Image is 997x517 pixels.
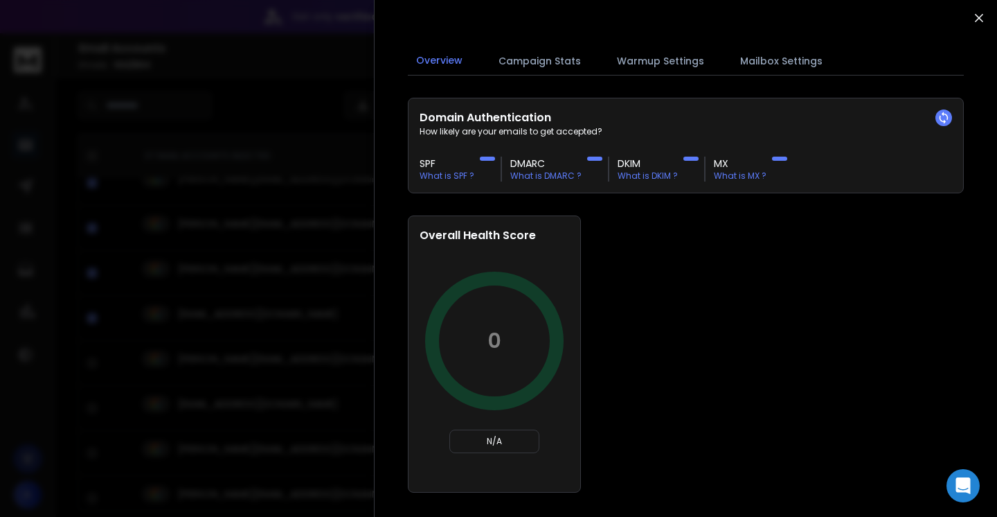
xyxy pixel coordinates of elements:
h3: DKIM [618,157,678,170]
button: Campaign Stats [490,46,589,76]
p: What is DMARC ? [510,170,582,182]
button: Overview [408,45,471,77]
p: How likely are your emails to get accepted? [420,126,952,137]
p: What is MX ? [714,170,766,182]
p: 0 [487,328,501,353]
h3: MX [714,157,766,170]
p: What is DKIM ? [618,170,678,182]
h2: Domain Authentication [420,109,952,126]
h3: SPF [420,157,474,170]
button: Warmup Settings [609,46,712,76]
p: What is SPF ? [420,170,474,182]
div: Open Intercom Messenger [946,469,980,502]
h2: Overall Health Score [420,227,569,244]
button: Mailbox Settings [732,46,831,76]
h3: DMARC [510,157,582,170]
p: N/A [456,436,533,447]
